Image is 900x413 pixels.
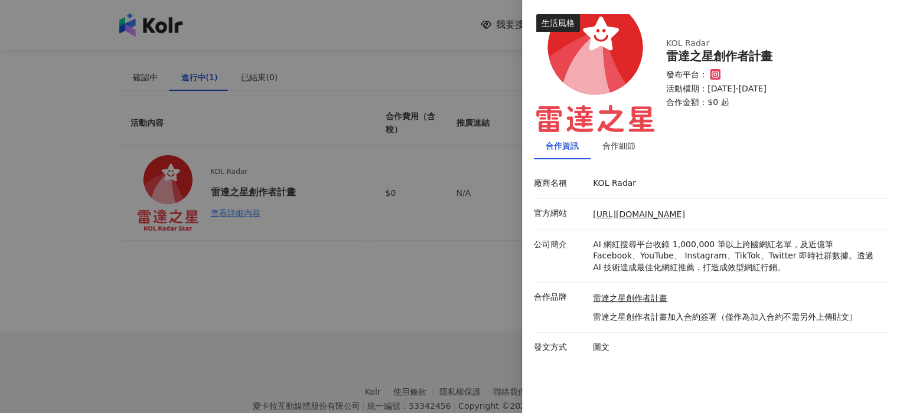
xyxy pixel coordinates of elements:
p: 活動檔期：[DATE]-[DATE] [666,83,874,95]
p: 公司簡介 [534,239,587,251]
p: 合作品牌 [534,291,587,303]
a: [URL][DOMAIN_NAME] [593,209,685,219]
p: 發文方式 [534,342,587,353]
p: 發布平台： [666,69,707,81]
div: 合作資訊 [546,139,579,152]
p: AI 網紅搜尋平台收錄 1,000,000 筆以上跨國網紅名單，及近億筆 Facebook、YouTube、 Instagram、TikTok、Twitter 即時社群數據。透過 AI 技術達成... [593,239,882,274]
div: 雷達之星創作者計畫 [666,50,874,63]
p: 雷達之星創作者計畫加入合約簽署（僅作為加入合約不需另外上傳貼文） [593,312,857,323]
p: 廠商名稱 [534,178,587,189]
p: 合作金額： $0 起 [666,97,874,109]
div: KOL Radar [666,38,855,50]
p: 官方網站 [534,208,587,219]
img: 雷達之星創作者計畫 [536,14,654,132]
p: 圖文 [593,342,882,353]
div: 合作細節 [602,139,635,152]
a: 雷達之星創作者計畫 [593,293,857,304]
div: 生活風格 [536,14,580,32]
p: KOL Radar [593,178,882,189]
